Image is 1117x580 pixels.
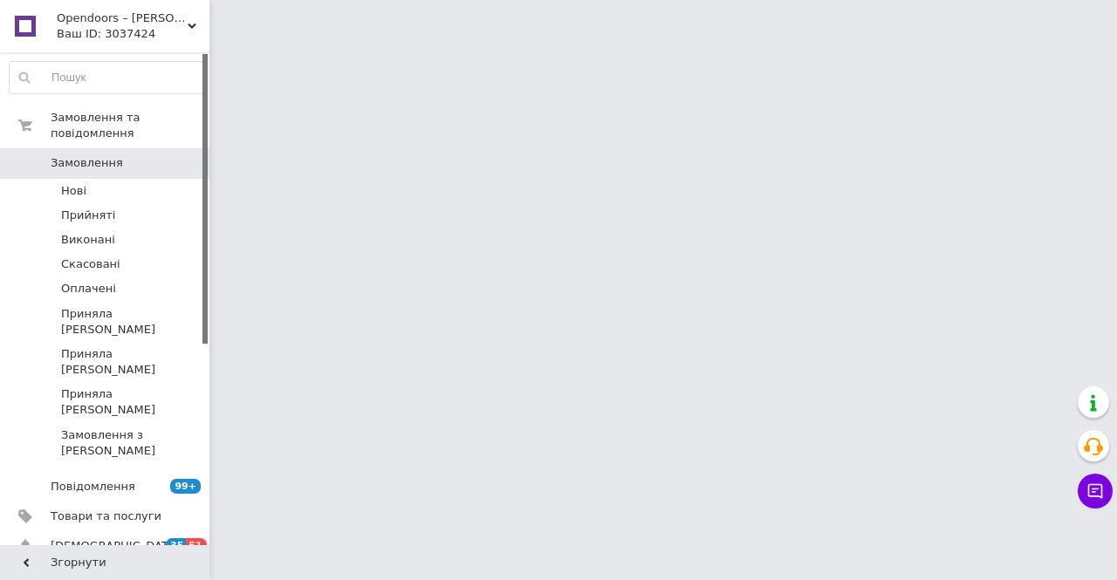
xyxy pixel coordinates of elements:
span: Замовлення з [PERSON_NAME] [61,427,204,459]
span: 35 [166,538,186,553]
span: Приняла [PERSON_NAME] [61,306,204,338]
span: [DEMOGRAPHIC_DATA] [51,538,180,554]
span: Opendoors – Кухні, Меблі для дому, Двері [57,10,188,26]
span: Товари та послуги [51,508,161,524]
span: Оплачені [61,281,116,297]
span: Замовлення та повідомлення [51,110,209,141]
span: Приняла [PERSON_NAME] [61,346,204,378]
span: Нові [61,183,86,199]
span: Приняла [PERSON_NAME] [61,386,204,418]
input: Пошук [10,62,205,93]
span: Замовлення [51,155,123,171]
div: Ваш ID: 3037424 [57,26,209,42]
span: 51 [186,538,206,553]
span: Скасовані [61,256,120,272]
span: 99+ [170,479,201,494]
button: Чат з покупцем [1078,474,1113,508]
span: Виконані [61,232,115,248]
span: Прийняті [61,208,115,223]
span: Повідомлення [51,479,135,495]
